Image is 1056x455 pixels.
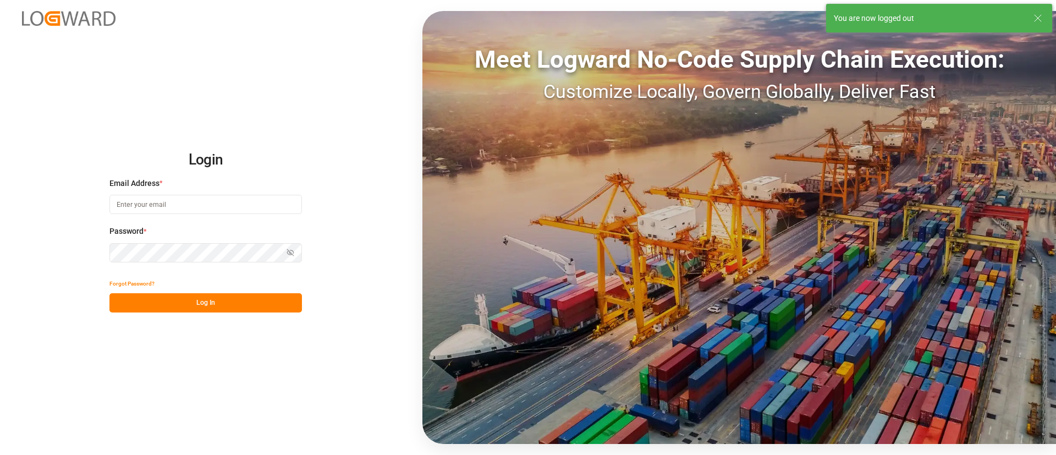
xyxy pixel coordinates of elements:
button: Forgot Password? [109,274,155,293]
h2: Login [109,142,302,178]
div: You are now logged out [834,13,1023,24]
div: Customize Locally, Govern Globally, Deliver Fast [422,78,1056,106]
span: Password [109,226,144,237]
input: Enter your email [109,195,302,214]
span: Email Address [109,178,159,189]
div: Meet Logward No-Code Supply Chain Execution: [422,41,1056,78]
button: Log In [109,293,302,313]
img: Logward_new_orange.png [22,11,116,26]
